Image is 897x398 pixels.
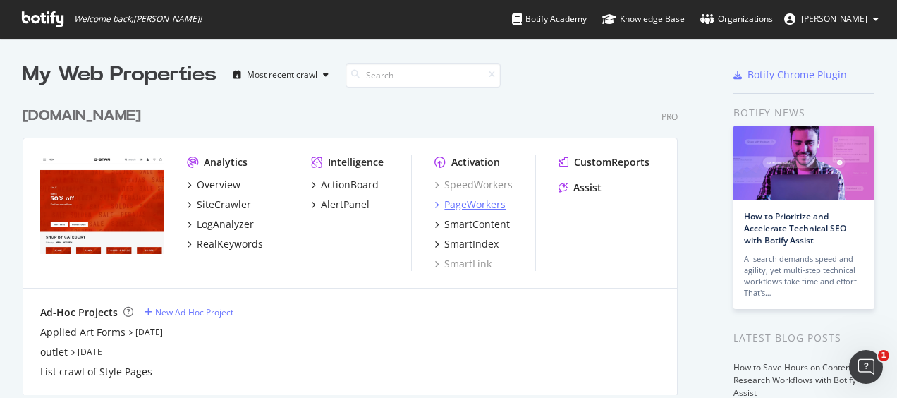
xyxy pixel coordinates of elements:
a: PageWorkers [434,198,506,212]
div: AlertPanel [321,198,370,212]
a: How to Prioritize and Accelerate Technical SEO with Botify Assist [744,210,846,246]
a: Assist [559,181,602,195]
div: Analytics [204,155,248,169]
div: ActionBoard [321,178,379,192]
div: RealKeywords [197,237,263,251]
div: Pro [661,111,678,123]
div: Botify Chrome Plugin [747,68,847,82]
div: Botify news [733,105,874,121]
div: AI search demands speed and agility, yet multi-step technical workflows take time and effort. Tha... [744,253,864,298]
a: Applied Art Forms [40,325,126,339]
a: [DATE] [78,346,105,358]
a: SmartContent [434,217,510,231]
button: Most recent crawl [228,64,334,86]
a: outlet [40,345,68,359]
div: SiteCrawler [197,198,251,212]
a: ActionBoard [311,178,379,192]
div: Ad-Hoc Projects [40,306,118,320]
a: AlertPanel [311,198,370,212]
div: Organizations [700,12,773,26]
div: Knowledge Base [602,12,685,26]
div: SmartContent [444,217,510,231]
div: My Web Properties [23,61,216,89]
a: [DOMAIN_NAME] [23,106,147,126]
a: Botify Chrome Plugin [733,68,847,82]
div: Overview [197,178,240,192]
div: Latest Blog Posts [733,330,874,346]
div: New Ad-Hoc Project [155,306,233,318]
button: [PERSON_NAME] [773,8,890,30]
a: SiteCrawler [187,198,251,212]
div: PageWorkers [444,198,506,212]
div: grid [23,89,689,395]
div: Botify Academy [512,12,587,26]
div: LogAnalyzer [197,217,254,231]
div: CustomReports [574,155,649,169]
div: Activation [451,155,500,169]
div: Most recent crawl [247,71,317,79]
img: How to Prioritize and Accelerate Technical SEO with Botify Assist [733,126,874,200]
div: [DOMAIN_NAME] [23,106,141,126]
div: Assist [573,181,602,195]
a: LogAnalyzer [187,217,254,231]
img: www.g-star.com [40,155,164,255]
span: Alexa Kiradzhibashyan [801,13,867,25]
a: RealKeywords [187,237,263,251]
a: Overview [187,178,240,192]
div: SmartIndex [444,237,499,251]
a: [DATE] [135,326,163,338]
a: SmartIndex [434,237,499,251]
a: New Ad-Hoc Project [145,306,233,318]
span: Welcome back, [PERSON_NAME] ! [74,13,202,25]
input: Search [346,63,501,88]
span: 1 [878,350,889,361]
a: SmartLink [434,257,492,271]
a: List crawl of Style Pages [40,365,152,379]
a: CustomReports [559,155,649,169]
a: SpeedWorkers [434,178,513,192]
div: Intelligence [328,155,384,169]
iframe: Intercom live chat [849,350,883,384]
